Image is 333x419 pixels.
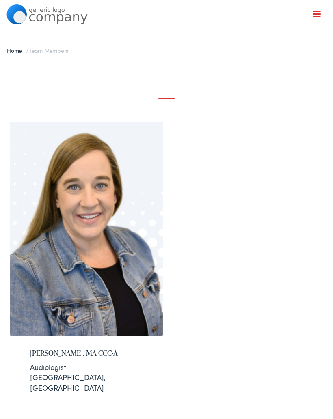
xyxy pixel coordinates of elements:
a: What We Offer [13,32,326,58]
span: / [7,46,68,54]
h2: [PERSON_NAME], MA CCC-A [30,348,143,357]
span: Team Members [29,46,68,54]
div: Audiologist [30,362,143,372]
a: [PERSON_NAME], MA CCC-A Audiologist[GEOGRAPHIC_DATA], [GEOGRAPHIC_DATA] [10,122,163,405]
a: Home [7,46,26,54]
div: [GEOGRAPHIC_DATA], [GEOGRAPHIC_DATA] [30,362,143,393]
